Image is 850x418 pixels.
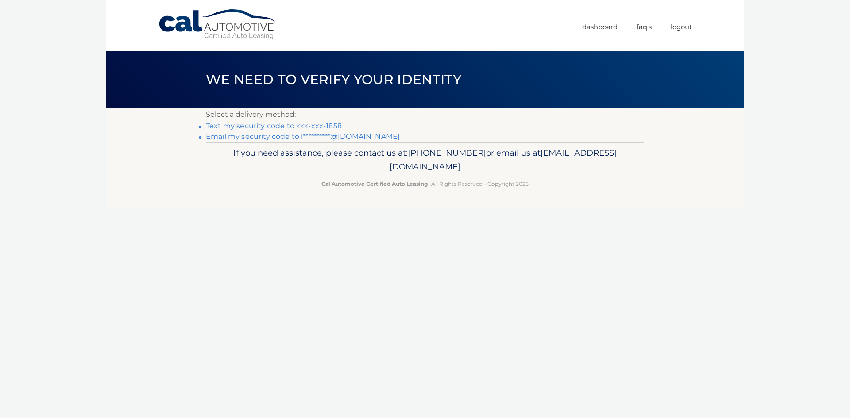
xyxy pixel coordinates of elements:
[671,19,692,34] a: Logout
[582,19,618,34] a: Dashboard
[158,9,278,40] a: Cal Automotive
[206,108,644,121] p: Select a delivery method:
[212,146,638,174] p: If you need assistance, please contact us at: or email us at
[206,71,461,88] span: We need to verify your identity
[321,180,428,187] strong: Cal Automotive Certified Auto Leasing
[212,179,638,188] p: - All Rights Reserved - Copyright 2025
[408,148,486,158] span: [PHONE_NUMBER]
[206,132,400,141] a: Email my security code to l**********@[DOMAIN_NAME]
[637,19,652,34] a: FAQ's
[206,122,342,130] a: Text my security code to xxx-xxx-1858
